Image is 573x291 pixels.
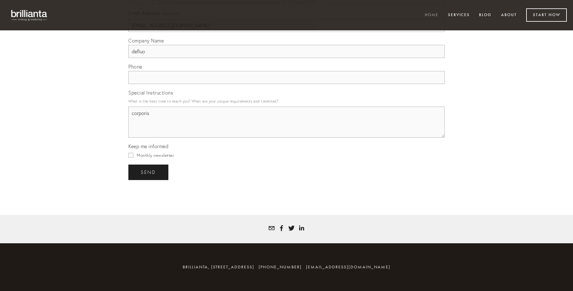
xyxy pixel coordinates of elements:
p: What is the best time to reach you? What are your unique requirements and timelines? [128,97,445,105]
a: Tatyana White [288,225,295,231]
a: [EMAIL_ADDRESS][DOMAIN_NAME] [306,264,390,270]
span: Special Instructions [128,90,173,96]
span: send [141,170,156,175]
span: brillianta, [STREET_ADDRESS] [183,264,254,270]
span: Monthly newsletter [137,153,174,158]
a: Home [421,10,442,20]
span: [PHONE_NUMBER] [259,264,302,270]
span: Phone [128,64,142,70]
a: Services [444,10,474,20]
input: Monthly newsletter [128,153,133,158]
a: tatyana@brillianta.com [269,225,275,231]
span: Company Name [128,37,164,44]
img: brillianta - research, strategy, marketing [6,6,53,24]
a: About [497,10,521,20]
button: sendsend [128,165,168,180]
textarea: corporis [128,107,445,138]
a: Tatyana Bolotnikov White [278,225,285,231]
a: Blog [475,10,495,20]
a: Tatyana White [298,225,304,231]
a: Start Now [526,8,567,22]
span: Keep me informed [128,143,168,149]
